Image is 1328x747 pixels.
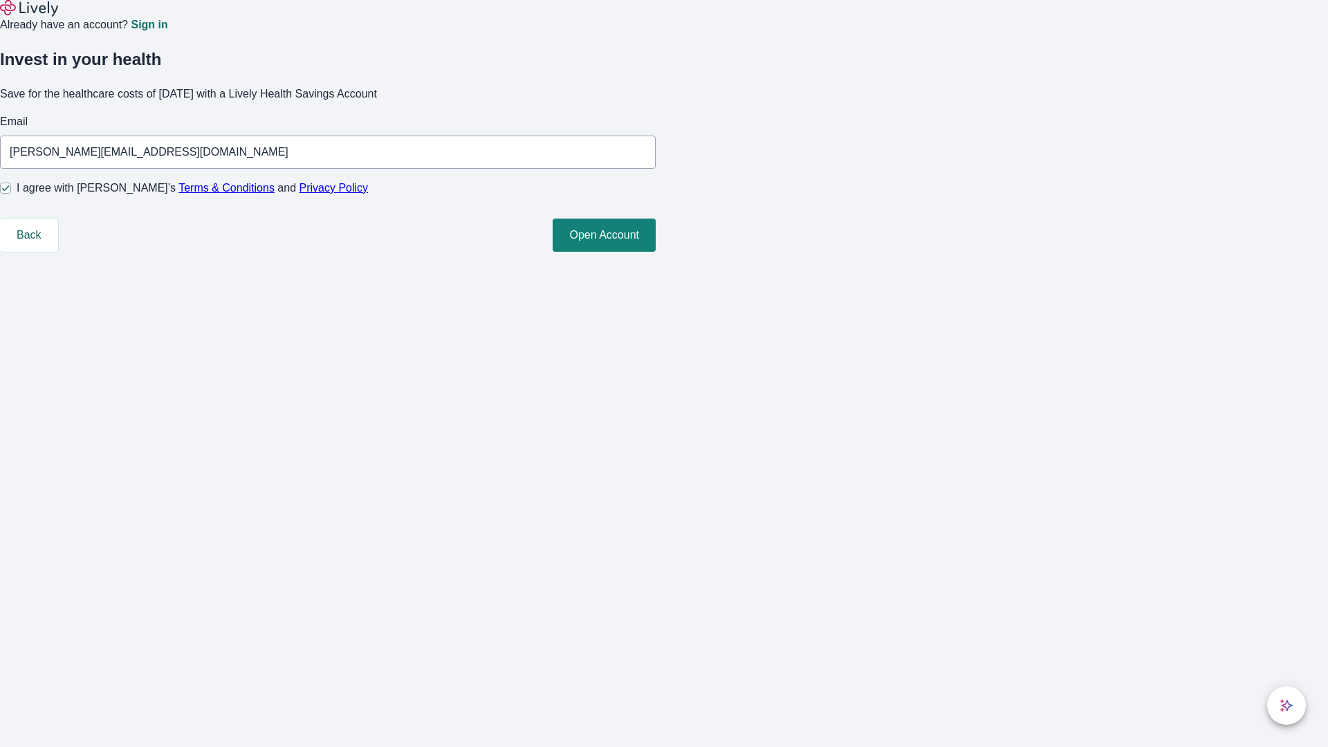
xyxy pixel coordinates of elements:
button: chat [1267,686,1306,725]
a: Privacy Policy [299,182,369,194]
a: Sign in [131,19,167,30]
a: Terms & Conditions [178,182,275,194]
button: Open Account [553,219,656,252]
span: I agree with [PERSON_NAME]’s and [17,180,368,196]
svg: Lively AI Assistant [1280,699,1293,712]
